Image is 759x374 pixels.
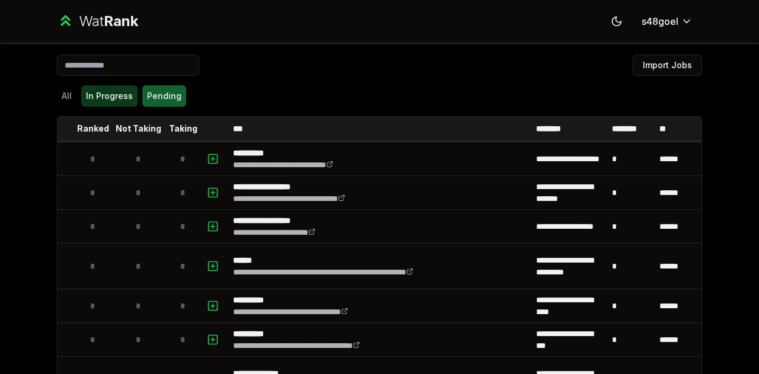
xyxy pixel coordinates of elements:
span: Rank [104,12,138,30]
p: Not Taking [116,123,161,135]
button: Import Jobs [633,55,702,76]
a: WatRank [57,12,138,31]
p: Ranked [77,123,109,135]
span: s48goel [642,14,678,28]
button: In Progress [81,85,138,107]
button: All [57,85,76,107]
button: s48goel [632,11,702,32]
div: Wat [79,12,138,31]
p: Taking [169,123,197,135]
button: Pending [142,85,186,107]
